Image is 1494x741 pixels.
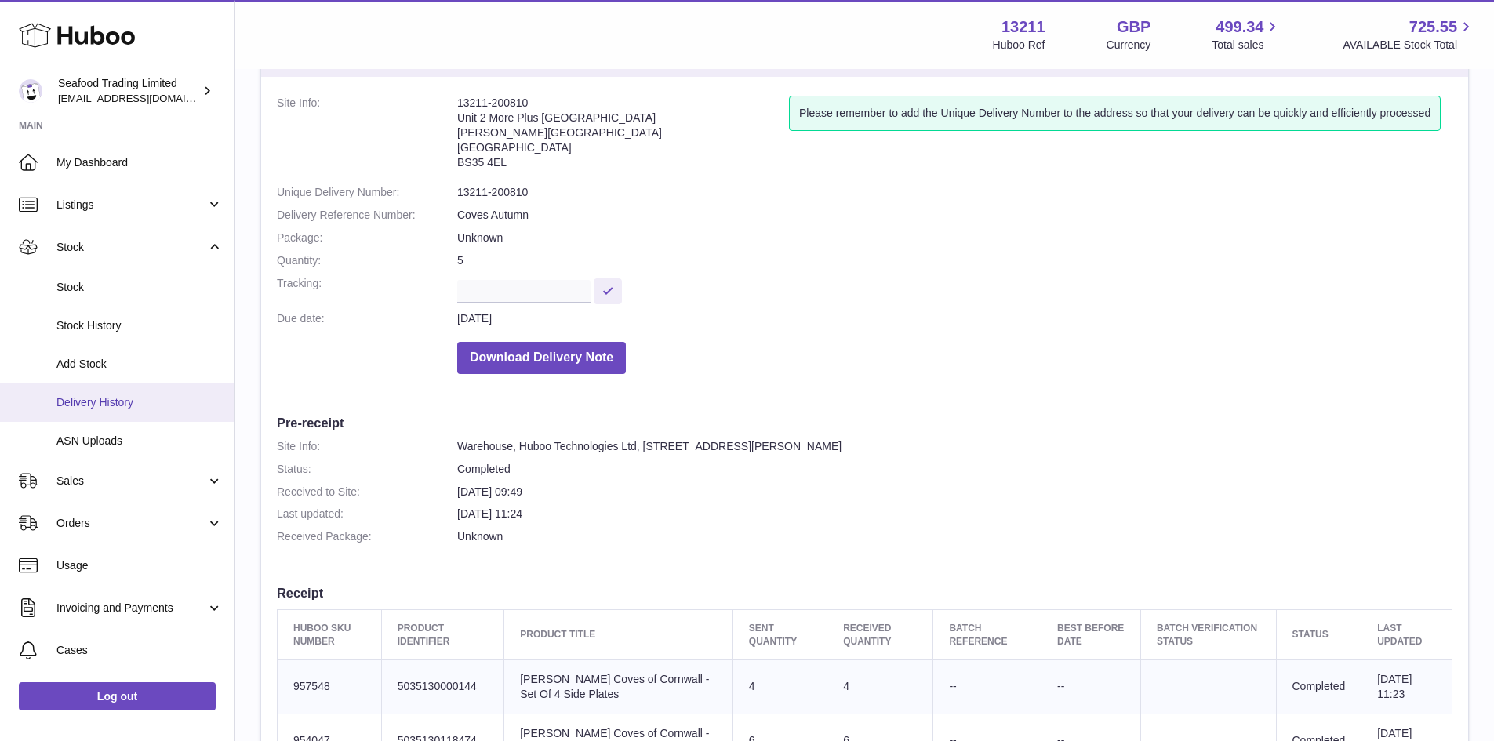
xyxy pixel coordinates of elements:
[1216,16,1263,38] span: 499.34
[277,253,457,268] dt: Quantity:
[1041,610,1141,659] th: Best Before Date
[277,439,457,454] dt: Site Info:
[56,395,223,410] span: Delivery History
[278,659,382,714] td: 957548
[277,485,457,499] dt: Received to Site:
[56,280,223,295] span: Stock
[1409,16,1457,38] span: 725.55
[56,558,223,573] span: Usage
[56,240,206,255] span: Stock
[381,659,504,714] td: 5035130000144
[504,659,733,714] td: [PERSON_NAME] Coves of Cornwall - Set Of 4 Side Plates
[457,342,626,374] button: Download Delivery Note
[277,462,457,477] dt: Status:
[381,610,504,659] th: Product Identifier
[1276,659,1361,714] td: Completed
[56,516,206,531] span: Orders
[732,610,827,659] th: Sent Quantity
[56,474,206,489] span: Sales
[933,610,1041,659] th: Batch Reference
[277,96,457,177] dt: Site Info:
[277,507,457,521] dt: Last updated:
[457,439,1452,454] dd: Warehouse, Huboo Technologies Ltd, [STREET_ADDRESS][PERSON_NAME]
[1107,38,1151,53] div: Currency
[504,610,733,659] th: Product title
[1001,16,1045,38] strong: 13211
[19,682,216,710] a: Log out
[933,659,1041,714] td: --
[56,318,223,333] span: Stock History
[457,462,1452,477] dd: Completed
[277,276,457,303] dt: Tracking:
[56,643,223,658] span: Cases
[278,610,382,659] th: Huboo SKU Number
[457,185,1452,200] dd: 13211-200810
[457,529,1452,544] dd: Unknown
[277,231,457,245] dt: Package:
[457,96,789,177] address: 13211-200810 Unit 2 More Plus [GEOGRAPHIC_DATA] [PERSON_NAME][GEOGRAPHIC_DATA] [GEOGRAPHIC_DATA] ...
[457,231,1452,245] dd: Unknown
[56,155,223,170] span: My Dashboard
[19,79,42,103] img: online@rickstein.com
[732,659,827,714] td: 4
[277,414,1452,431] h3: Pre-receipt
[1343,16,1475,53] a: 725.55 AVAILABLE Stock Total
[277,208,457,223] dt: Delivery Reference Number:
[457,507,1452,521] dd: [DATE] 11:24
[1117,16,1150,38] strong: GBP
[1041,659,1141,714] td: --
[1140,610,1276,659] th: Batch Verification Status
[58,92,231,104] span: [EMAIL_ADDRESS][DOMAIN_NAME]
[56,198,206,212] span: Listings
[1276,610,1361,659] th: Status
[56,434,223,449] span: ASN Uploads
[277,529,457,544] dt: Received Package:
[1212,38,1281,53] span: Total sales
[1361,659,1452,714] td: [DATE] 11:23
[457,253,1452,268] dd: 5
[56,357,223,372] span: Add Stock
[58,76,199,106] div: Seafood Trading Limited
[1212,16,1281,53] a: 499.34 Total sales
[827,659,933,714] td: 4
[277,584,1452,601] h3: Receipt
[1343,38,1475,53] span: AVAILABLE Stock Total
[993,38,1045,53] div: Huboo Ref
[457,311,1452,326] dd: [DATE]
[789,96,1441,131] div: Please remember to add the Unique Delivery Number to the address so that your delivery can be qui...
[1361,610,1452,659] th: Last updated
[56,601,206,616] span: Invoicing and Payments
[827,610,933,659] th: Received Quantity
[277,311,457,326] dt: Due date:
[457,485,1452,499] dd: [DATE] 09:49
[457,208,1452,223] dd: Coves Autumn
[277,185,457,200] dt: Unique Delivery Number:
